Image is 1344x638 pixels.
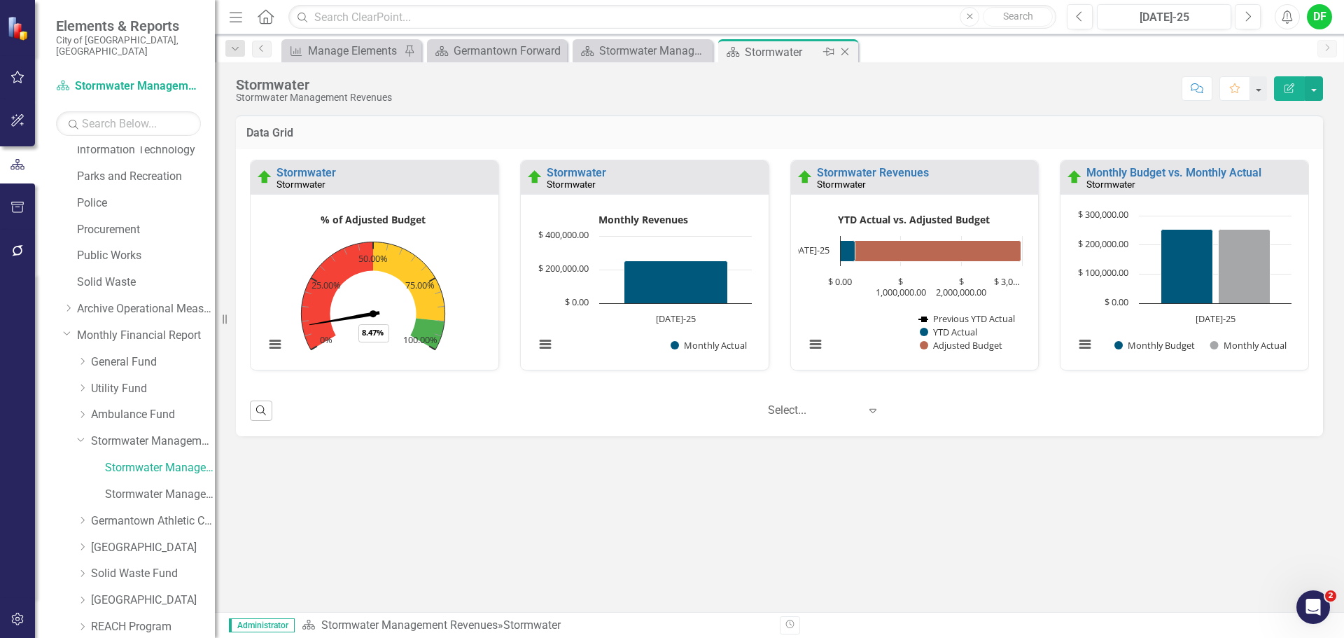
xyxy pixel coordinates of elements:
button: Show Monthly Actual [1210,339,1286,352]
text: $ 200,000.00 [1078,237,1128,250]
a: Stormwater Management [576,42,709,60]
path: Jul-25, 253,375.48. Monthly Budget. [1161,230,1213,304]
img: ClearPoint Strategy [7,16,31,41]
text: Monthly Actual [1224,339,1287,352]
svg: Interactive chart [1067,209,1298,366]
a: Stormwater Management Expenses [105,487,215,503]
a: Ambulance Fund [91,407,215,423]
h3: Data Grid [246,127,1312,139]
a: Police [77,195,215,211]
a: Germantown Athletic Club [91,513,215,529]
text: YTD Actual vs. Adjusted Budget [837,213,989,226]
small: Stormwater [276,179,325,190]
a: [GEOGRAPHIC_DATA] [91,592,215,609]
text: $ 200,000.00 [538,262,589,275]
path: Jul-25, 2,985,000. Adjusted Budget. [840,241,1021,262]
div: Stormwater Management Revenues [236,92,392,103]
text: $ 400,000.00 [538,228,589,241]
a: Monthly Financial Report [77,328,215,344]
text: 75.00% [405,279,435,292]
div: % of Adjusted Budget. Highcharts interactive chart. [258,209,491,366]
div: Stormwater Management [599,42,709,60]
button: View chart menu, % of Adjusted Budget [265,335,285,354]
button: Show YTD Actual [920,326,978,338]
a: REACH Program [91,619,215,635]
text: [DATE]-25 [1196,312,1235,325]
a: Procurement [77,222,215,238]
text: $ 0.00 [1105,296,1128,308]
span: Administrator [229,618,295,632]
div: Stormwater [503,618,561,632]
input: Search ClearPoint... [288,5,1056,29]
iframe: Intercom live chat [1296,590,1330,624]
div: Chart. Highcharts interactive chart. [1067,209,1301,366]
a: Stormwater [547,166,606,179]
small: Stormwater [547,179,596,190]
path: 8.47380235. % of Adjusted Budget. [309,311,380,326]
a: Utility Fund [91,381,215,397]
button: [DATE]-25 [1097,4,1231,29]
button: Show Monthly Actual [671,339,746,352]
div: Manage Elements [308,42,400,60]
svg: Interactive chart [258,209,489,366]
a: [GEOGRAPHIC_DATA] [91,540,215,556]
div: Double-Click to Edit [790,160,1039,371]
span: Search [1003,11,1033,22]
a: Solid Waste [77,275,215,291]
div: Germantown Forward [454,42,563,60]
text: 0% [320,333,332,346]
button: View chart menu, YTD Actual vs. Adjusted Budget [806,335,825,354]
a: Parks and Recreation [77,169,215,185]
img: On Target [797,169,813,186]
button: Search [983,7,1053,27]
svg: Interactive chart [528,209,759,366]
button: View chart menu, Chart [1075,335,1095,354]
g: YTD Actual, series 2 of 3. Bar series with 1 bar. [840,241,855,262]
button: View chart menu, Monthly Revenues [535,335,555,354]
g: Adjusted Budget, series 3 of 3. Bar series with 1 bar. [840,241,1021,262]
div: Monthly Revenues. Highcharts interactive chart. [528,209,762,366]
text: $ 2,000,000.00 [936,275,986,298]
svg: Interactive chart [798,209,1029,366]
text: $ 0.00 [565,296,589,308]
text: $ 0.00 [828,275,852,288]
img: On Target [256,169,273,186]
a: Public Works [77,248,215,264]
a: Information Technology [77,142,215,158]
text: $ 1,000,000.00 [875,275,925,298]
a: Stormwater Management Revenues [321,618,498,632]
path: Jul-25, 252,943. Monthly Actual. [1219,230,1270,304]
button: Show Adjusted Budget [920,339,1002,352]
a: Germantown Forward [430,42,563,60]
path: Jul-25, 252,943. Monthly Actual. [624,261,727,304]
small: City of [GEOGRAPHIC_DATA], [GEOGRAPHIC_DATA] [56,34,201,57]
span: 2 [1325,590,1336,602]
path: Jul-25, 252,943. YTD Actual. [840,241,855,262]
text: $ 100,000.00 [1078,266,1128,279]
text: [DATE]-25 [655,312,695,325]
button: Show Monthly Budget [1114,339,1195,352]
g: Monthly Actual, bar series 2 of 2 with 1 bar. [1219,230,1270,304]
div: Double-Click to Edit [1060,160,1309,371]
button: DF [1307,4,1332,29]
text: 25.00% [311,279,341,292]
a: Stormwater [276,166,336,179]
div: Double-Click to Edit [250,160,499,371]
div: Stormwater [236,77,392,92]
a: Manage Elements [285,42,400,60]
small: Stormwater [1086,179,1135,190]
g: Monthly Budget, bar series 1 of 2 with 1 bar. [1161,230,1213,304]
img: On Target [1066,169,1083,186]
text: 100.00% [403,333,437,346]
a: Stormwater Management Fund [91,434,215,450]
a: Monthly Budget vs. Monthly Actual [1086,166,1261,179]
text: [DATE]-25 [790,244,829,256]
a: General Fund [91,354,215,370]
button: Show Previous YTD Actual [918,312,1016,325]
span: Elements & Reports [56,18,201,34]
text: % of Adjusted Budget [321,213,426,226]
input: Search Below... [56,111,201,136]
div: » [302,618,769,634]
a: Stormwater Management Revenues [105,460,215,476]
